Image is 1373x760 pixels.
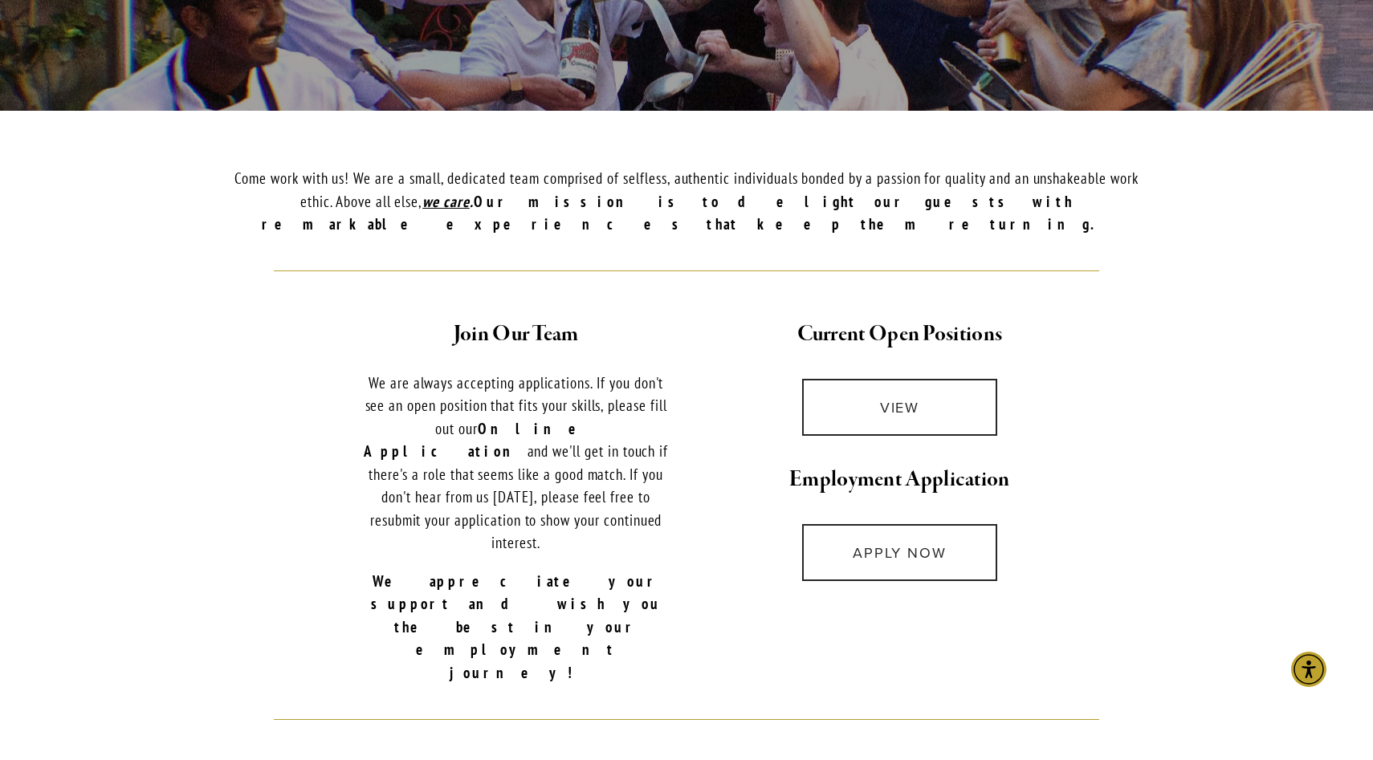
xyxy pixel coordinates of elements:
[789,465,1010,494] strong: Employment Application
[218,167,1155,236] p: Come work with us! We are a small, dedicated team comprised of selfless, authentic individuals bo...
[470,192,474,211] em: .
[422,192,470,211] em: we care
[797,320,1003,348] strong: Current Open Positions
[1291,652,1326,687] div: Accessibility Menu
[364,419,613,461] strong: Online Application
[802,524,997,581] a: APPLY NOW
[802,379,997,436] a: VIEW
[262,192,1111,234] strong: Our mission is to delight our guests with remarkable experiences that keep them returning.
[371,571,679,682] strong: We appreciate your support and wish you the best in your employment journey!
[454,320,579,348] strong: Join Our Team
[359,372,673,555] p: We are always accepting applications. If you don't see an open position that fits your skills, pl...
